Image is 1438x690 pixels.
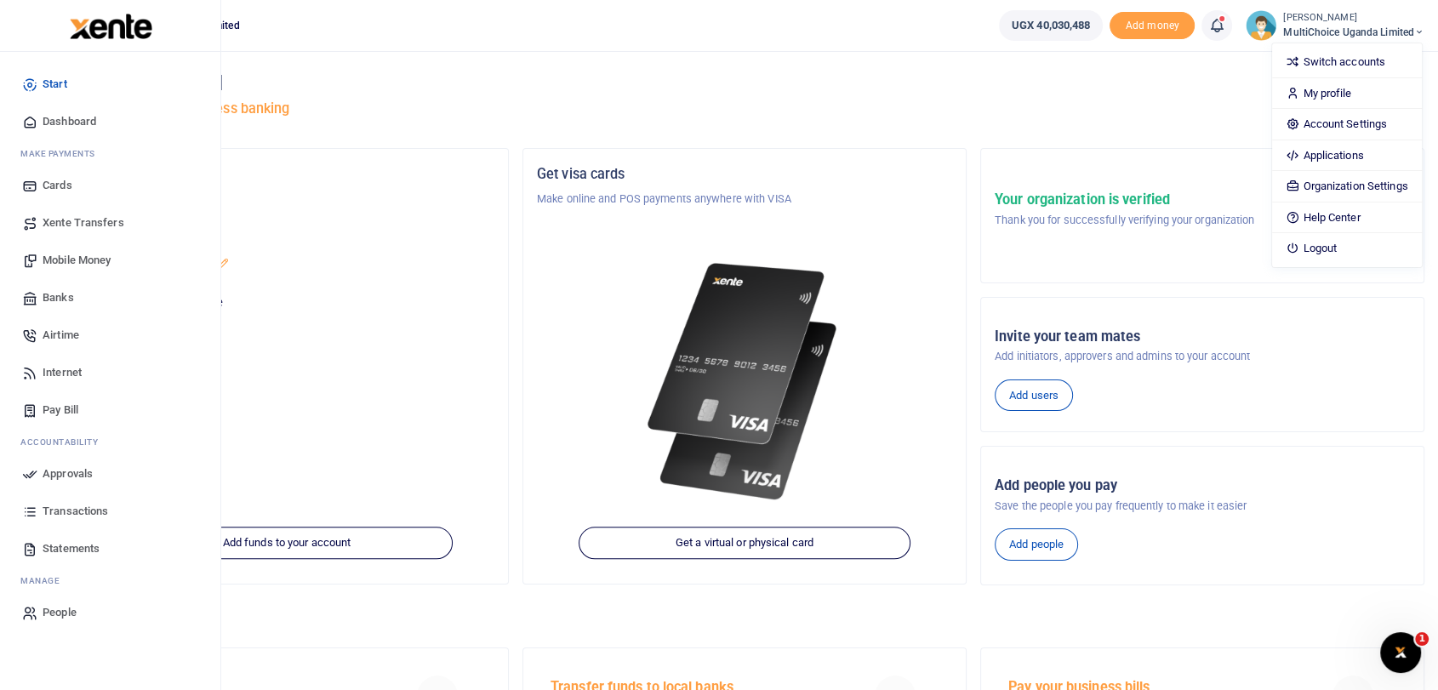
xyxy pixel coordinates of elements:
a: Switch accounts [1272,50,1421,74]
li: Wallet ballance [992,10,1110,41]
a: People [14,594,207,631]
a: Cards [14,167,207,204]
h4: Make a transaction [65,607,1424,625]
a: Banks [14,279,207,316]
span: UGX 40,030,488 [1012,17,1090,34]
a: Organization Settings [1272,174,1421,198]
span: countability [33,436,98,448]
a: Airtime [14,316,207,354]
span: Xente Transfers [43,214,124,231]
p: Save the people you pay frequently to make it easier [995,498,1410,515]
h5: Invite your team mates [995,328,1410,345]
span: Cards [43,177,72,194]
a: Logout [1272,237,1421,260]
li: Toup your wallet [1110,12,1195,40]
a: logo-small logo-large logo-large [68,19,152,31]
a: My profile [1272,82,1421,105]
a: Applications [1272,144,1421,168]
h5: Welcome to better business banking [65,100,1424,117]
li: M [14,567,207,594]
span: Transactions [43,503,108,520]
a: Add money [1110,18,1195,31]
p: Thank you for successfully verifying your organization [995,212,1254,229]
span: Start [43,76,67,93]
a: Add funds to your account [121,527,453,560]
span: ake Payments [29,147,95,160]
li: M [14,140,207,167]
a: Account Settings [1272,112,1421,136]
h5: UGX 40,030,488 [79,316,494,333]
p: MultiChoice Uganda Limited [79,257,494,274]
img: profile-user [1246,10,1276,41]
img: xente-_physical_cards.png [641,248,848,516]
small: [PERSON_NAME] [1283,11,1424,26]
a: Add people [995,528,1078,561]
span: Mobile Money [43,252,111,269]
img: logo-large [70,14,152,39]
a: Statements [14,530,207,567]
a: Add users [995,379,1073,412]
a: Internet [14,354,207,391]
span: Airtime [43,327,79,344]
iframe: Intercom live chat [1380,632,1421,673]
a: profile-user [PERSON_NAME] MultiChoice Uganda Limited [1246,10,1424,41]
a: Xente Transfers [14,204,207,242]
span: anage [29,574,60,587]
span: Banks [43,289,74,306]
h5: Get visa cards [537,166,952,183]
a: UGX 40,030,488 [999,10,1103,41]
span: Internet [43,364,82,381]
a: Transactions [14,493,207,530]
h5: Organization [79,166,494,183]
a: Get a virtual or physical card [579,527,910,560]
p: Your current account balance [79,294,494,311]
a: Dashboard [14,103,207,140]
p: Make online and POS payments anywhere with VISA [537,191,952,208]
h5: Add people you pay [995,477,1410,494]
span: Add money [1110,12,1195,40]
span: Statements [43,540,100,557]
li: Ac [14,429,207,455]
span: MultiChoice Uganda Limited [1283,25,1424,40]
h4: Hello [PERSON_NAME] [65,73,1424,92]
span: Dashboard [43,113,96,130]
a: Approvals [14,455,207,493]
p: MultiChoice Uganda Limited [79,191,494,208]
span: Approvals [43,465,93,482]
span: 1 [1415,632,1429,646]
a: Pay Bill [14,391,207,429]
h5: Account [79,231,494,248]
a: Help Center [1272,206,1421,230]
a: Start [14,66,207,103]
h5: Your organization is verified [995,191,1254,208]
p: Add initiators, approvers and admins to your account [995,348,1410,365]
span: People [43,604,77,621]
span: Pay Bill [43,402,78,419]
a: Mobile Money [14,242,207,279]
